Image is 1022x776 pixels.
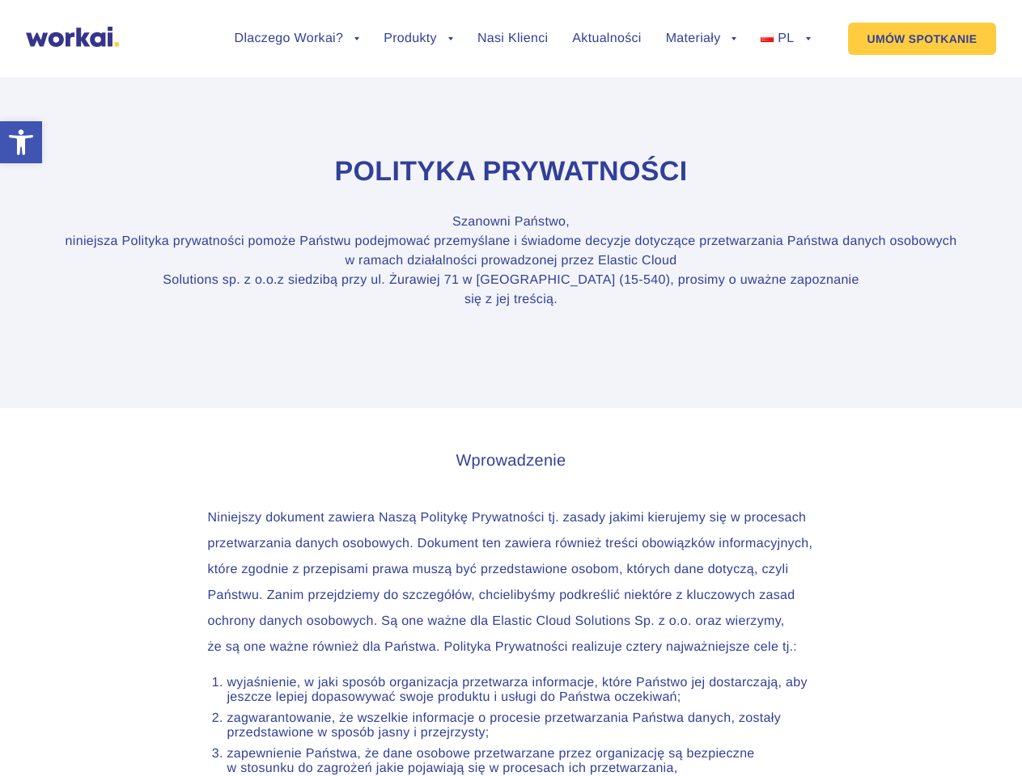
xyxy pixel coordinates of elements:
[848,23,997,55] a: UMÓW SPOTKANIE
[477,32,548,45] a: Nasi Klienci
[62,213,961,310] p: Szanowni Państwo, niniejsza Polityka prywatności pomoże Państwu podejmować przemyślane i świadome...
[235,32,360,45] a: Dlaczego Workai?
[227,711,815,740] li: zagwarantowanie, że wszelkie informacje o procesie przetwarzania Państwa danych, zostały przedsta...
[778,32,794,45] span: PL
[208,505,815,660] p: Niniejszy dokument zawiera Naszą Politykę Prywatności tj. zasady jakimi kierujemy się w procesach...
[572,32,641,45] a: Aktualności
[384,32,453,45] a: Produkty
[666,32,737,45] a: Materiały
[227,747,815,776] li: zapewnienie Państwa, że dane osobowe przetwarzane przez organizację są bezpieczne w stosunku do z...
[208,449,815,473] h3: Wprowadzenie
[62,154,961,191] h1: Polityka prywatności
[227,676,815,705] li: wyjaśnienie, w jaki sposób organizacja przetwarza informacje, które Państwo jej dostarczają, aby ...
